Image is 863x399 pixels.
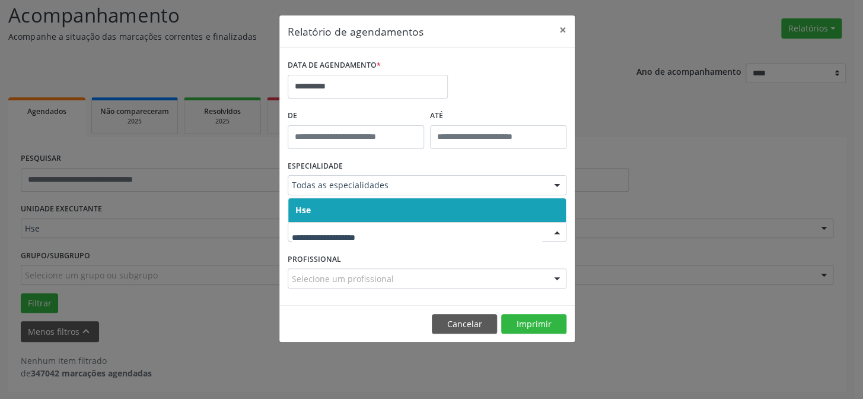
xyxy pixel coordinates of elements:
[430,107,566,125] label: ATÉ
[288,56,381,75] label: DATA DE AGENDAMENTO
[292,273,394,285] span: Selecione um profissional
[551,15,575,45] button: Close
[288,250,341,268] label: PROFISSIONAL
[432,314,497,334] button: Cancelar
[288,24,423,39] h5: Relatório de agendamentos
[288,157,343,176] label: ESPECIALIDADE
[501,314,566,334] button: Imprimir
[292,179,542,191] span: Todas as especialidades
[295,204,311,216] span: Hse
[288,107,424,125] label: De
